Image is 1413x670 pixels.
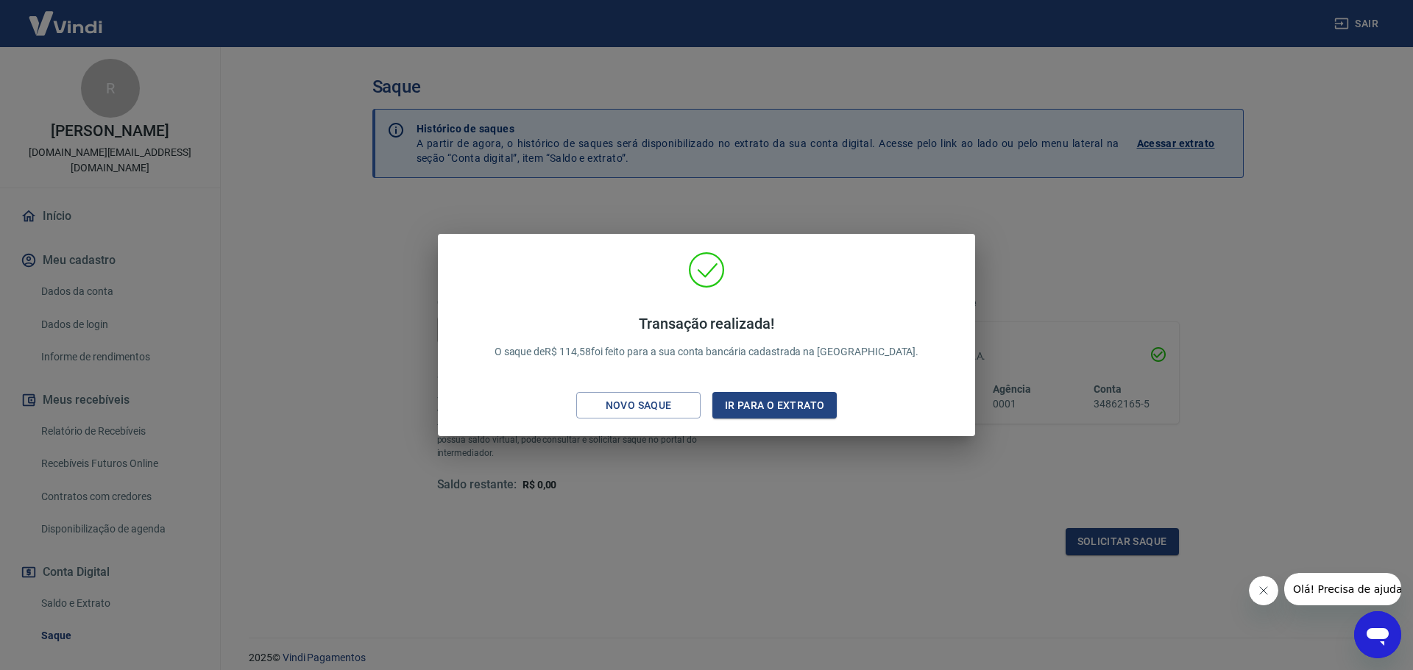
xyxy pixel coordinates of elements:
[576,392,701,419] button: Novo saque
[1354,611,1401,658] iframe: Botão para abrir a janela de mensagens
[1249,576,1278,605] iframe: Fechar mensagem
[9,10,124,22] span: Olá! Precisa de ajuda?
[1284,573,1401,605] iframe: Mensagem da empresa
[495,315,919,332] h4: Transação realizada!
[588,396,690,415] div: Novo saque
[495,315,919,360] p: O saque de R$ 114,58 foi feito para a sua conta bancária cadastrada na [GEOGRAPHIC_DATA].
[712,392,837,419] button: Ir para o extrato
